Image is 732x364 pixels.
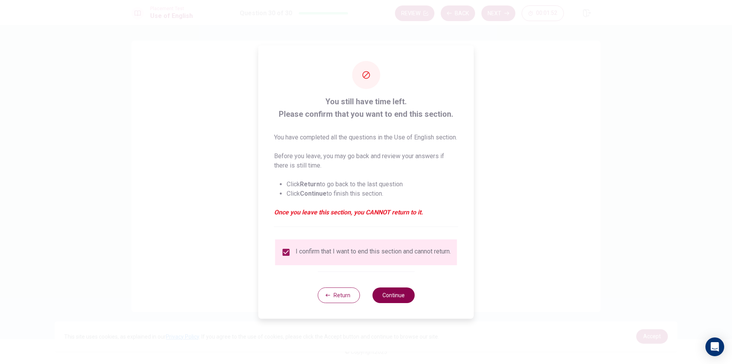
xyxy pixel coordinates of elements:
[300,190,327,197] strong: Continue
[274,152,458,170] p: Before you leave, you may go back and review your answers if there is still time.
[318,287,360,303] button: Return
[274,95,458,120] span: You still have time left. Please confirm that you want to end this section.
[296,248,451,257] div: I confirm that I want to end this section and cannot return.
[705,337,724,356] div: Open Intercom Messenger
[274,133,458,142] p: You have completed all the questions in the Use of English section.
[300,180,320,188] strong: Return
[287,189,458,198] li: Click to finish this section.
[287,180,458,189] li: Click to go back to the last question
[372,287,414,303] button: Continue
[274,208,458,217] em: Once you leave this section, you CANNOT return to it.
